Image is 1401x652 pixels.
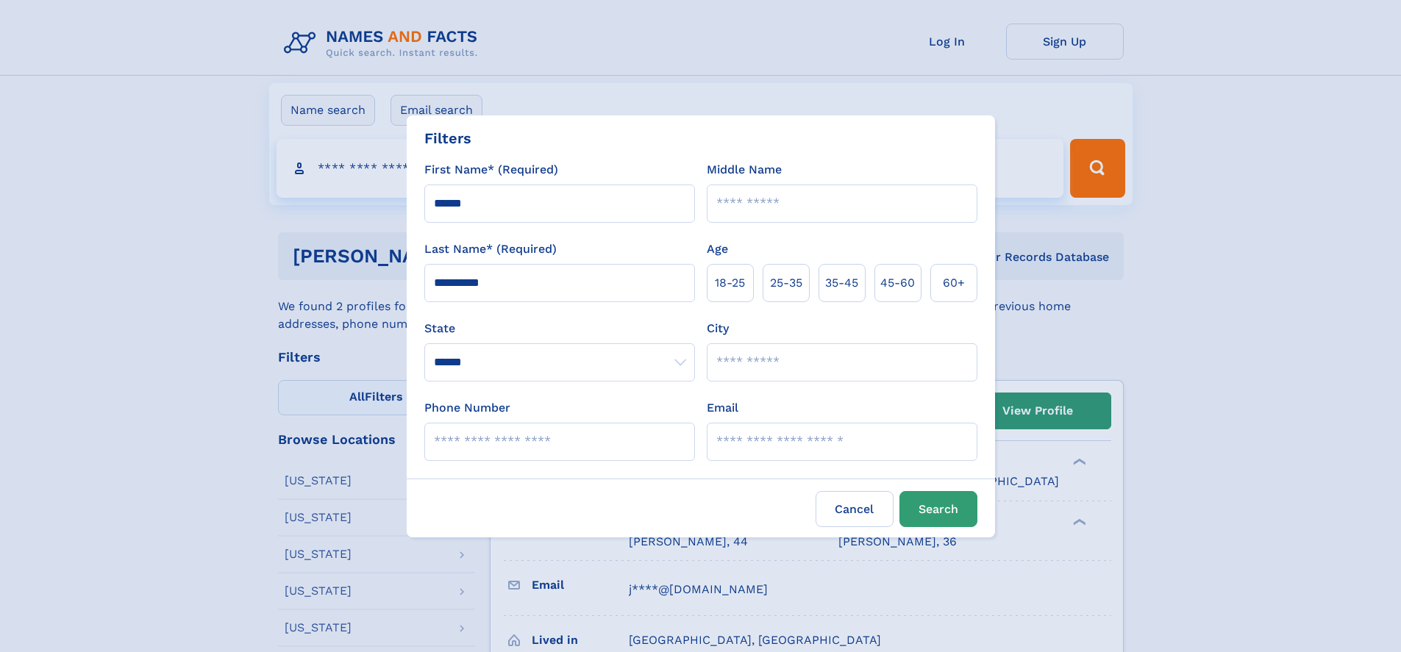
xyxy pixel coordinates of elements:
[424,399,510,417] label: Phone Number
[943,274,965,292] span: 60+
[770,274,802,292] span: 25‑35
[816,491,894,527] label: Cancel
[707,240,728,258] label: Age
[707,399,738,417] label: Email
[899,491,977,527] button: Search
[424,320,695,337] label: State
[880,274,915,292] span: 45‑60
[825,274,858,292] span: 35‑45
[707,161,782,179] label: Middle Name
[424,240,557,258] label: Last Name* (Required)
[707,320,729,337] label: City
[424,161,558,179] label: First Name* (Required)
[715,274,745,292] span: 18‑25
[424,127,471,149] div: Filters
